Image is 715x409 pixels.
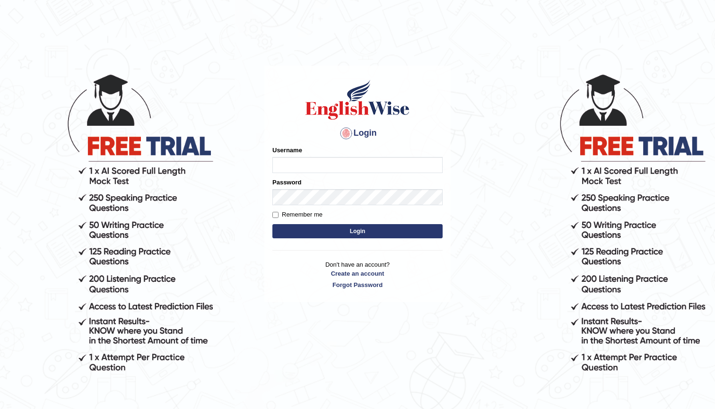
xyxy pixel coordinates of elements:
[272,126,443,141] h4: Login
[272,269,443,278] a: Create an account
[304,78,411,121] img: Logo of English Wise sign in for intelligent practice with AI
[272,178,301,187] label: Password
[272,146,302,155] label: Username
[272,212,279,218] input: Remember me
[272,280,443,289] a: Forgot Password
[272,224,443,238] button: Login
[272,260,443,289] p: Don't have an account?
[272,210,323,219] label: Remember me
